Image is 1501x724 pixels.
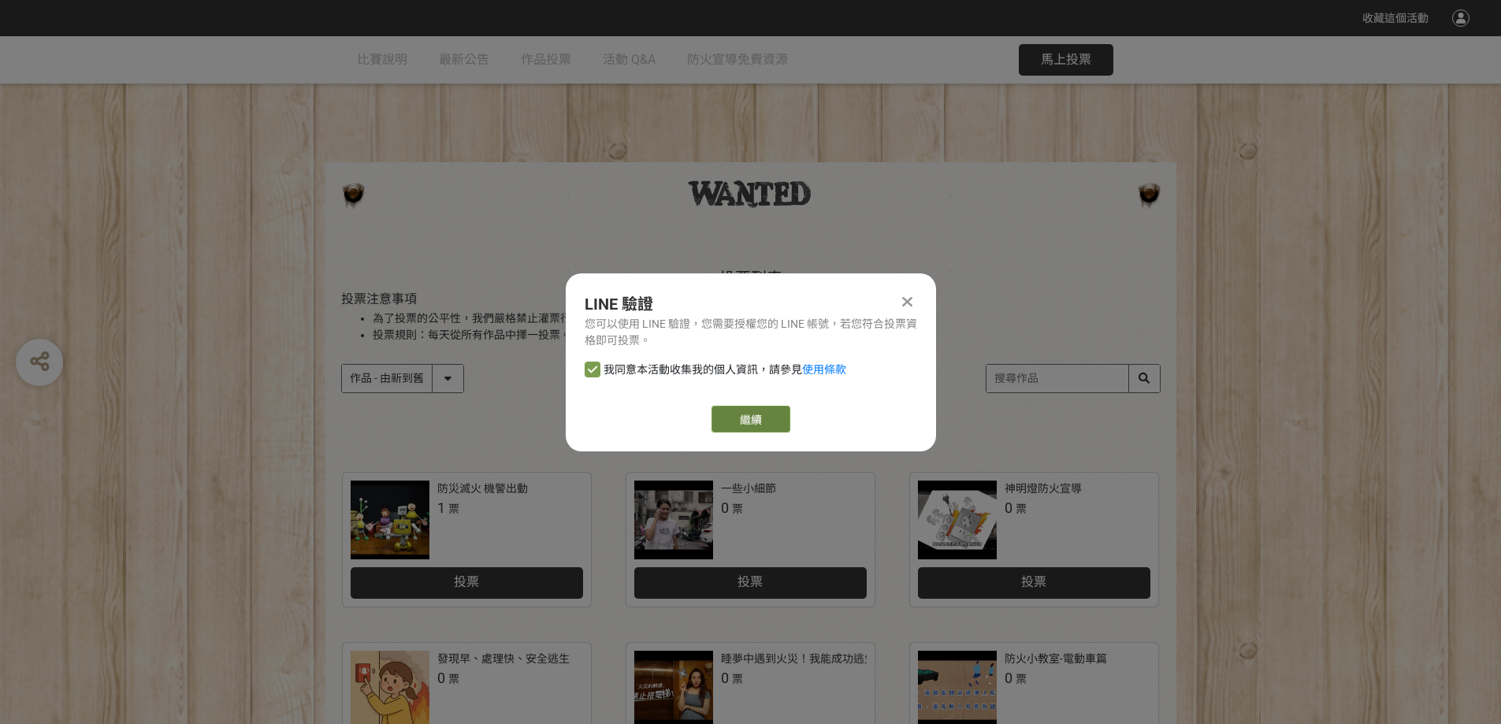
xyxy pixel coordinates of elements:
[439,36,489,84] a: 最新公告
[448,503,459,515] span: 票
[373,310,1161,327] li: 為了投票的公平性，我們嚴格禁止灌票行為，所有投票者皆需經過 LINE 登入認證。
[721,670,729,686] span: 0
[585,316,917,349] div: 您可以使用 LINE 驗證，您需要授權您的 LINE 帳號，若您符合投票資格即可投票。
[373,327,1161,343] li: 投票規則：每天從所有作品中擇一投票。
[721,481,776,497] div: 一些小細節
[1005,670,1012,686] span: 0
[711,406,790,433] a: 繼續
[437,499,445,516] span: 1
[721,651,897,667] div: 睡夢中遇到火災！我能成功逃生嗎？
[626,473,875,607] a: 一些小細節0票投票
[521,36,571,84] a: 作品投票
[732,503,743,515] span: 票
[910,473,1158,607] a: 神明燈防火宣導0票投票
[437,670,445,686] span: 0
[1005,499,1012,516] span: 0
[986,365,1160,392] input: 搜尋作品
[732,673,743,685] span: 票
[585,292,917,316] div: LINE 驗證
[341,269,1161,288] h1: 投票列表
[802,363,846,376] a: 使用條款
[454,574,479,589] span: 投票
[687,36,788,84] a: 防火宣導免費資源
[1016,503,1027,515] span: 票
[604,362,846,378] span: 我同意本活動收集我的個人資訊，請參見
[357,36,407,84] a: 比賽說明
[1021,574,1046,589] span: 投票
[1016,673,1027,685] span: 票
[437,651,570,667] div: 發現早、處理快、安全逃生
[439,52,489,67] span: 最新公告
[1041,52,1091,67] span: 馬上投票
[687,52,788,67] span: 防火宣導免費資源
[737,574,763,589] span: 投票
[343,473,591,607] a: 防災滅火 機警出動1票投票
[521,52,571,67] span: 作品投票
[341,291,417,306] span: 投票注意事項
[357,52,407,67] span: 比賽說明
[448,673,459,685] span: 票
[1362,12,1429,24] span: 收藏這個活動
[603,52,656,67] span: 活動 Q&A
[437,481,528,497] div: 防災滅火 機警出動
[1005,651,1107,667] div: 防火小教室-電動車篇
[1019,44,1113,76] button: 馬上投票
[603,36,656,84] a: 活動 Q&A
[721,499,729,516] span: 0
[1005,481,1082,497] div: 神明燈防火宣導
